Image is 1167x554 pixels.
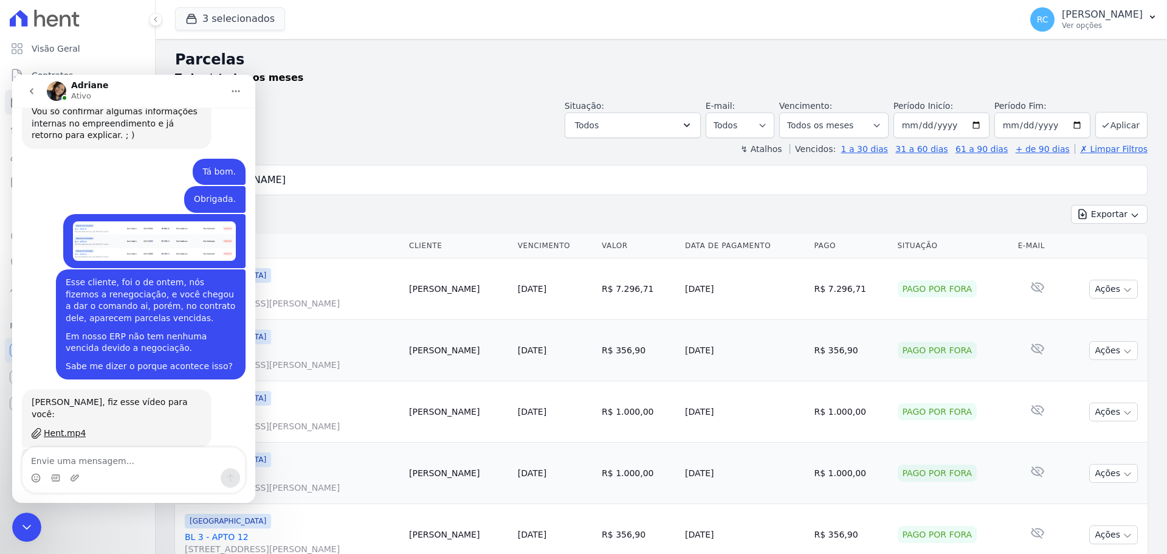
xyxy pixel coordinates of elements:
div: Tá bom. [190,91,224,103]
a: Visão Geral [5,36,150,61]
th: Situação [893,234,1013,258]
textarea: Envie uma mensagem... [10,373,233,393]
div: Pago por fora [898,403,977,420]
div: Pago por fora [898,342,977,359]
a: + de 90 dias [1016,144,1070,154]
td: R$ 1.000,00 [597,381,680,443]
a: Hent.mp4 [19,352,190,365]
label: Vencidos: [790,144,836,154]
th: E-mail [1013,234,1062,258]
div: Sabe me dizer o porque acontece isso? [53,286,224,298]
span: [STREET_ADDRESS][PERSON_NAME] [185,482,399,494]
strong: Todas [175,72,207,83]
a: BL 3 - APTO 12[STREET_ADDRESS][PERSON_NAME] [185,285,399,310]
th: Vencimento [513,234,597,258]
td: R$ 1.000,00 [810,381,893,443]
a: BL 3 - APTO 12[STREET_ADDRESS][PERSON_NAME] [185,347,399,371]
label: Período Inicío: [893,101,953,111]
button: Ações [1089,525,1138,544]
h2: Parcelas [175,49,1148,71]
td: R$ 1.000,00 [810,443,893,504]
td: [DATE] [680,443,809,504]
button: Aplicar [1095,112,1148,138]
span: RC [1037,15,1048,24]
button: Enviar mensagem… [208,393,228,413]
div: Raquel diz… [10,111,233,139]
a: Clientes [5,144,150,168]
a: Negativação [5,251,150,275]
td: [PERSON_NAME] [404,258,513,320]
button: Ações [1089,280,1138,299]
th: Pago [810,234,893,258]
a: 31 a 60 dias [895,144,948,154]
td: [DATE] [680,381,809,443]
div: Obrigada. [182,119,224,131]
td: [DATE] [680,258,809,320]
div: Em nosso ERP não tem nenhuma vencida devido a negociação. [53,256,224,280]
div: Pago por fora [898,280,977,297]
th: Valor [597,234,680,258]
span: [STREET_ADDRESS][PERSON_NAME] [185,359,399,371]
td: R$ 1.000,00 [597,443,680,504]
button: Todos [565,113,701,138]
a: Parcelas [5,90,150,114]
a: 1 a 30 dias [841,144,888,154]
div: [PERSON_NAME], fiz esse vídeo para você: [19,322,190,345]
a: Troca de Arquivos [5,277,150,302]
a: 61 a 90 dias [955,144,1008,154]
a: BL 3 - APTO 12[STREET_ADDRESS][PERSON_NAME] [185,469,399,494]
a: [DATE] [518,407,546,417]
button: Ações [1089,464,1138,483]
a: BL 3 - APTO 12[STREET_ADDRESS][PERSON_NAME] [185,408,399,432]
label: E-mail: [706,101,735,111]
span: [STREET_ADDRESS][PERSON_NAME] [185,297,399,310]
td: R$ 356,90 [597,320,680,381]
td: R$ 356,90 [810,320,893,381]
input: Buscar por nome do lote ou do cliente [198,168,1142,192]
div: Plataformas [10,319,145,333]
td: [DATE] [680,320,809,381]
button: Ações [1089,403,1138,421]
th: Contrato [175,234,404,258]
p: [PERSON_NAME] [1062,9,1143,21]
th: Data de Pagamento [680,234,809,258]
a: Transferências [5,197,150,221]
a: [DATE] [518,284,546,294]
a: Contratos [5,63,150,88]
button: Seletor de emoji [19,398,29,408]
span: [STREET_ADDRESS][PERSON_NAME] [185,420,399,432]
a: Minha Carteira [5,170,150,195]
span: Visão Geral [32,43,80,55]
div: [PERSON_NAME], fiz esse vídeo para você:Hent.mp4 [10,314,199,372]
div: Esse cliente, foi o de ontem, nós fizemos a renegociação, e você chegou a dar o comando ai, porém... [44,195,233,305]
button: RC [PERSON_NAME] Ver opções [1021,2,1167,36]
a: [DATE] [518,468,546,478]
a: Crédito [5,224,150,248]
a: [DATE] [518,530,546,539]
td: R$ 7.296,71 [810,258,893,320]
th: Cliente [404,234,513,258]
div: Hent.mp4 [32,352,74,365]
div: Raquel diz… [10,139,233,195]
iframe: Intercom live chat [12,513,41,542]
td: [PERSON_NAME] [404,443,513,504]
div: Adriane diz… [10,314,233,373]
div: Obrigada. [172,111,233,138]
div: Pago por fora [898,526,977,543]
button: Carregar anexo [58,398,67,408]
div: Esse cliente, foi o de ontem, nós fizemos a renegociação, e você chegou a dar o comando ai, porém... [53,202,224,249]
label: Vencimento: [779,101,832,111]
span: Todos [575,118,599,133]
label: ↯ Atalhos [740,144,782,154]
button: 3 selecionados [175,7,285,30]
div: Pago por fora [898,465,977,482]
div: Tá bom. [181,84,233,111]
